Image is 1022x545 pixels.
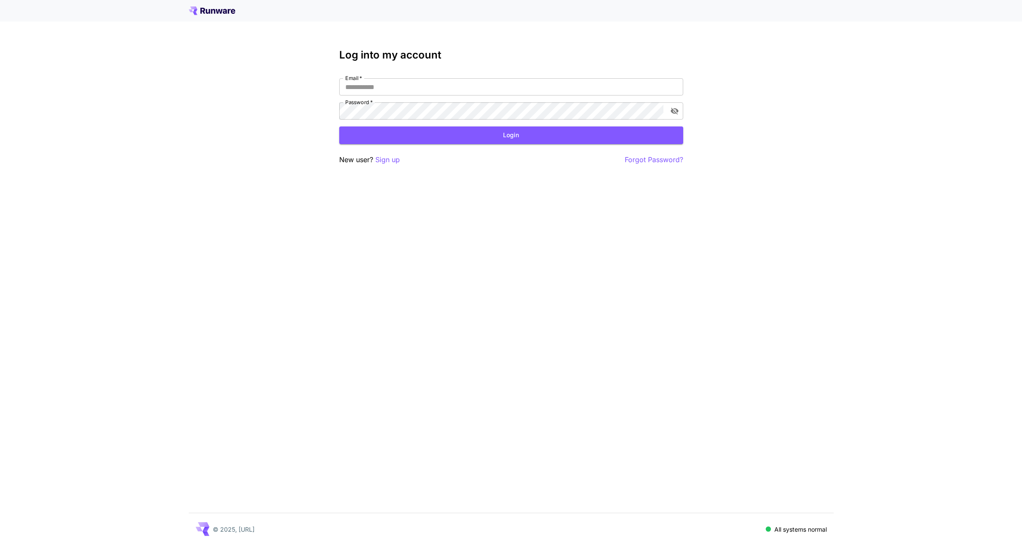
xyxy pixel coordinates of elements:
button: Login [339,126,683,144]
p: All systems normal [774,525,827,534]
p: © 2025, [URL] [213,525,255,534]
h3: Log into my account [339,49,683,61]
button: Forgot Password? [625,154,683,165]
p: New user? [339,154,400,165]
label: Email [345,74,362,82]
label: Password [345,99,373,106]
button: Sign up [375,154,400,165]
button: toggle password visibility [667,103,682,119]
